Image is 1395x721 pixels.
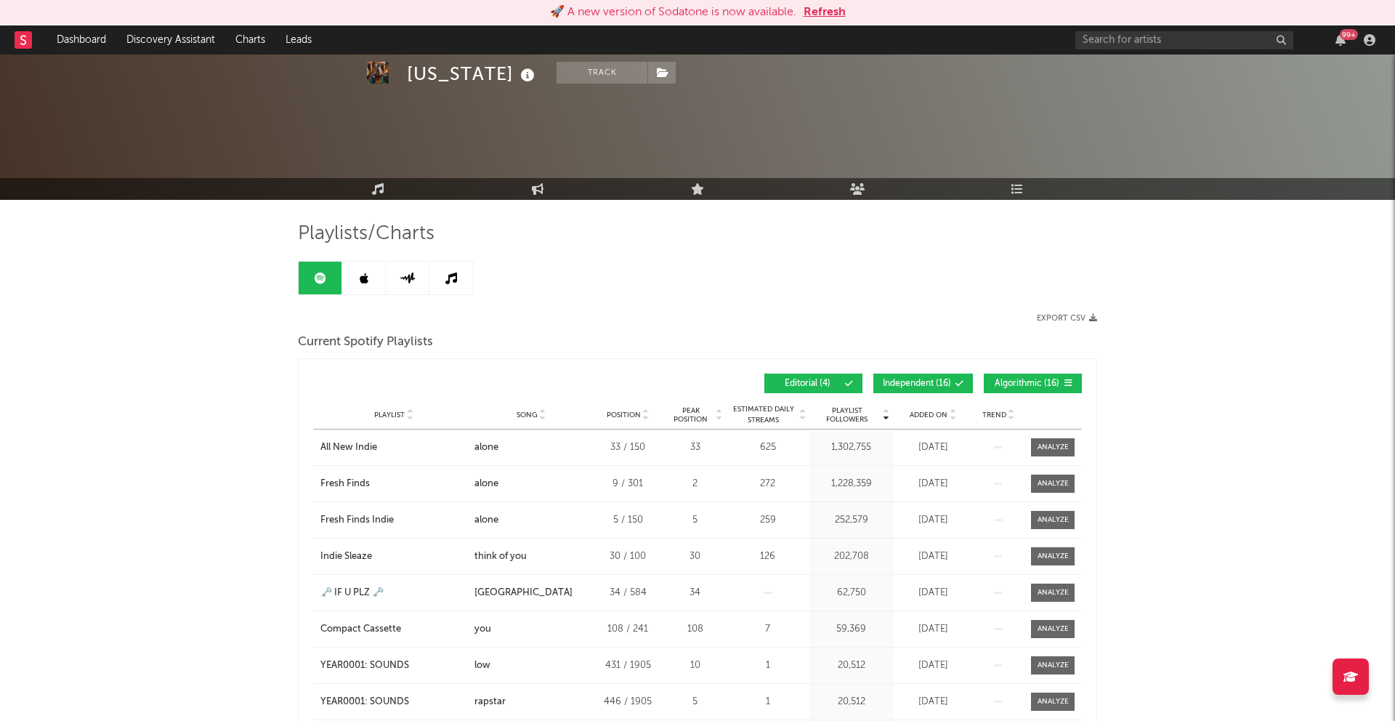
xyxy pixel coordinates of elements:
div: YEAR0001: SOUNDS [320,658,409,673]
div: 272 [729,477,806,491]
span: Song [517,411,538,419]
span: Playlists/Charts [298,225,434,243]
button: Editorial(4) [764,374,862,393]
div: [DATE] [897,622,969,637]
div: 10 [668,658,722,673]
a: Fresh Finds [320,477,467,491]
a: YEAR0001: SOUNDS [320,658,467,673]
a: YEAR0001: SOUNDS [320,695,467,709]
div: [GEOGRAPHIC_DATA] [474,586,573,600]
div: [DATE] [897,513,969,528]
span: Current Spotify Playlists [298,334,433,351]
span: Algorithmic ( 16 ) [993,379,1060,388]
div: 431 / 1905 [595,658,660,673]
button: Algorithmic(16) [984,374,1082,393]
a: All New Indie [320,440,467,455]
div: 126 [729,549,806,564]
div: alone [474,513,498,528]
div: think of you [474,549,527,564]
a: Charts [225,25,275,55]
button: 99+ [1335,34,1346,46]
a: Compact Cassette [320,622,467,637]
div: 20,512 [813,695,889,709]
span: Trend [982,411,1006,419]
div: 99 + [1340,29,1358,40]
div: 59,369 [813,622,889,637]
div: 259 [729,513,806,528]
div: Indie Sleaze [320,549,372,564]
div: Fresh Finds Indie [320,513,394,528]
div: 1,302,755 [813,440,889,455]
span: Estimated Daily Streams [729,404,797,426]
div: 5 [668,513,722,528]
div: 202,708 [813,549,889,564]
div: [DATE] [897,695,969,709]
div: Fresh Finds [320,477,370,491]
div: 30 [668,549,722,564]
div: rapstar [474,695,506,709]
span: Independent ( 16 ) [883,379,951,388]
div: 20,512 [813,658,889,673]
div: 34 [668,586,722,600]
div: low [474,658,490,673]
div: Compact Cassette [320,622,401,637]
button: Refresh [804,4,846,21]
span: Playlist [374,411,405,419]
div: you [474,622,491,637]
div: 34 / 584 [595,586,660,600]
div: YEAR0001: SOUNDS [320,695,409,709]
div: All New Indie [320,440,377,455]
div: alone [474,477,498,491]
div: alone [474,440,498,455]
div: 7 [729,622,806,637]
span: Added On [910,411,947,419]
div: 2 [668,477,722,491]
div: 30 / 100 [595,549,660,564]
div: 446 / 1905 [595,695,660,709]
div: [DATE] [897,549,969,564]
button: Track [557,62,647,84]
div: [DATE] [897,440,969,455]
div: 252,579 [813,513,889,528]
div: 33 [668,440,722,455]
input: Search for artists [1075,31,1293,49]
div: 33 / 150 [595,440,660,455]
div: 5 [668,695,722,709]
div: 1 [729,658,806,673]
div: [DATE] [897,586,969,600]
div: 5 / 150 [595,513,660,528]
div: 1 [729,695,806,709]
div: 62,750 [813,586,889,600]
a: Discovery Assistant [116,25,225,55]
div: 🚀 A new version of Sodatone is now available. [550,4,796,21]
button: Independent(16) [873,374,973,393]
div: 108 [668,622,722,637]
div: 🗝️ IF U PLZ 🗝️ [320,586,384,600]
a: Leads [275,25,322,55]
span: Playlist Followers [813,406,881,424]
div: 1,228,359 [813,477,889,491]
span: Editorial ( 4 ) [774,379,841,388]
a: 🗝️ IF U PLZ 🗝️ [320,586,467,600]
div: [US_STATE] [407,62,538,86]
div: 108 / 241 [595,622,660,637]
a: Dashboard [46,25,116,55]
div: 625 [729,440,806,455]
a: Indie Sleaze [320,549,467,564]
span: Position [607,411,641,419]
span: Peak Position [668,406,713,424]
button: Export CSV [1037,314,1097,323]
div: [DATE] [897,477,969,491]
div: 9 / 301 [595,477,660,491]
a: Fresh Finds Indie [320,513,467,528]
div: [DATE] [897,658,969,673]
